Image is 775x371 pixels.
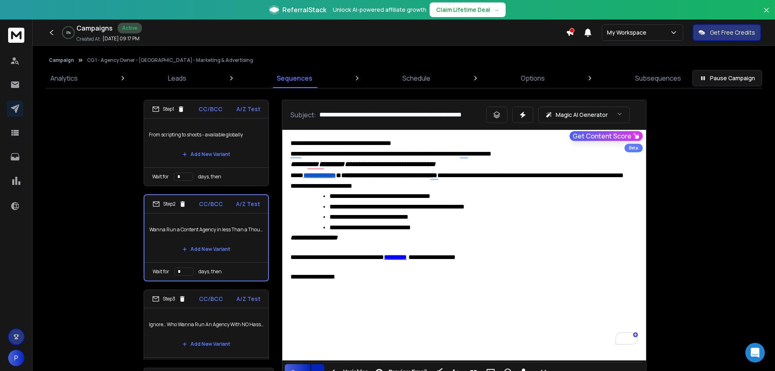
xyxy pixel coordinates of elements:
[538,107,630,123] button: Magic AI Generator
[8,350,24,366] button: P
[333,6,426,14] p: Unlock AI-powered affiliate growth
[556,111,608,119] p: Magic AI Generator
[199,295,223,303] p: CC/BCC
[236,295,260,303] p: A/Z Test
[607,29,650,37] p: My Workspace
[236,105,260,113] p: A/Z Test
[87,57,253,64] p: CG 1 - Agency Owner - [GEOGRAPHIC_DATA] - Marketing & Advertising
[66,30,71,35] p: 0 %
[153,268,169,275] p: Wait for
[152,105,185,113] div: Step 1
[149,218,263,241] p: Wanna Run a Content Agency in less Than a Thousand Dollar?
[745,343,765,362] div: Open Intercom Messenger
[118,23,142,33] div: Active
[144,194,269,281] li: Step2CC/BCCA/Z TestWanna Run a Content Agency in less Than a Thousand Dollar?Add New VariantWait ...
[176,146,237,162] button: Add New Variant
[710,29,755,37] p: Get Free Credits
[277,73,312,83] p: Sequences
[570,131,643,141] button: Get Content Score
[430,2,506,17] button: Claim Lifetime Deal→
[635,73,681,83] p: Subsequences
[692,70,762,86] button: Pause Campaign
[198,173,221,180] p: days, then
[290,110,316,120] p: Subject:
[761,5,772,24] button: Close banner
[624,144,643,152] div: Beta
[144,100,269,186] li: Step1CC/BCCA/Z TestFrom scripting to shoots - available globallyAdd New VariantWait fordays, then
[76,23,113,33] h1: Campaigns
[152,295,186,303] div: Step 3
[521,73,545,83] p: Options
[493,6,499,14] span: →
[168,73,186,83] p: Leads
[103,35,140,42] p: [DATE] 09:17 PM
[199,105,223,113] p: CC/BCC
[153,200,186,208] div: Step 2
[199,200,223,208] p: CC/BCC
[76,36,101,42] p: Created At:
[149,313,264,336] p: Ignore… Who Wanna Run An Agency With NO Hassle Anyways!
[272,68,317,88] a: Sequences
[163,68,191,88] a: Leads
[50,73,78,83] p: Analytics
[402,73,430,83] p: Schedule
[236,200,260,208] p: A/Z Test
[199,268,222,275] p: days, then
[693,24,761,41] button: Get Free Credits
[149,123,264,146] p: From scripting to shoots - available globally
[152,173,169,180] p: Wait for
[46,68,83,88] a: Analytics
[630,68,686,88] a: Subsequences
[49,57,74,64] button: Campaign
[516,68,550,88] a: Options
[176,241,237,257] button: Add New Variant
[176,336,237,352] button: Add New Variant
[282,5,326,15] span: ReferralStack
[282,130,646,353] div: To enrich screen reader interactions, please activate Accessibility in Grammarly extension settings
[397,68,435,88] a: Schedule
